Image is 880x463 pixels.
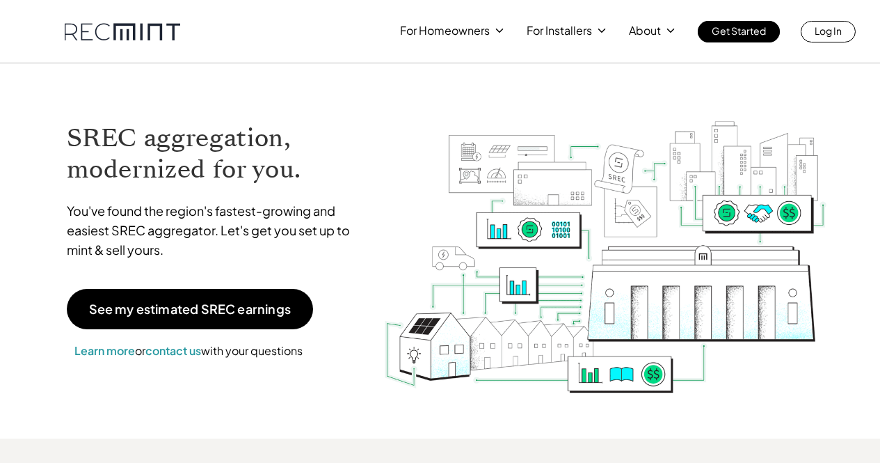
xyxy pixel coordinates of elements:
p: About [629,21,661,40]
img: RECmint value cycle [383,84,827,397]
p: See my estimated SREC earnings [89,303,291,315]
a: Learn more [74,343,135,358]
p: Get Started [712,21,766,40]
p: or with your questions [67,342,310,360]
h1: SREC aggregation, modernized for you. [67,123,363,185]
p: For Installers [527,21,592,40]
p: For Homeowners [400,21,490,40]
p: Log In [815,21,842,40]
a: See my estimated SREC earnings [67,289,313,329]
p: You've found the region's fastest-growing and easiest SREC aggregator. Let's get you set up to mi... [67,201,363,260]
a: Get Started [698,21,780,42]
a: contact us [145,343,201,358]
a: Log In [801,21,856,42]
